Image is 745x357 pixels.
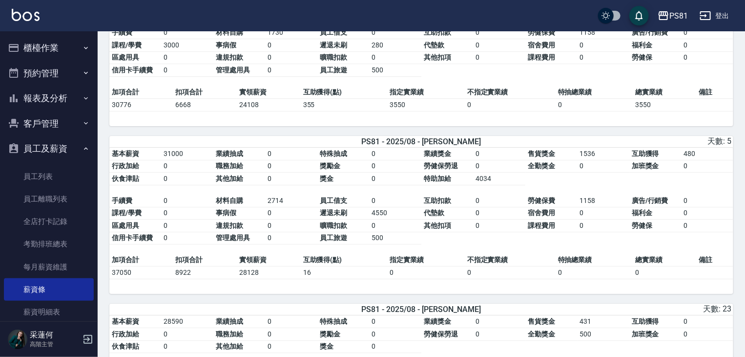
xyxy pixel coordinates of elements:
span: 手續費 [112,28,132,36]
td: 0 [266,340,318,353]
span: 職務加給 [216,162,243,170]
span: 代墊款 [424,41,444,49]
td: 0 [578,39,630,52]
td: 0 [370,315,422,328]
span: 業績抽成 [216,317,243,325]
td: 3550 [388,98,465,111]
td: 實領薪資 [237,254,301,267]
span: 互助扣款 [424,197,451,204]
td: 0 [162,232,214,245]
span: 售貨獎金 [528,317,555,325]
td: 3550 [633,98,697,111]
table: a dense table [109,148,733,254]
td: 0 [162,328,214,341]
span: 特助加給 [424,175,451,182]
td: 指定實業績 [388,254,465,267]
td: 16 [301,267,388,279]
button: 預約管理 [4,61,94,86]
span: 區處用具 [112,53,139,61]
td: 0 [266,232,318,245]
td: 431 [578,315,630,328]
td: 0 [370,173,422,185]
td: 0 [266,160,318,173]
td: 0 [162,207,214,220]
button: 報表及分析 [4,86,94,111]
div: 天數: 23 [527,304,731,314]
td: 500 [578,328,630,341]
td: 0 [266,173,318,185]
span: 其他加給 [216,175,243,182]
span: 全勤獎金 [528,162,555,170]
span: 違規扣款 [216,222,243,229]
span: 伙食津貼 [112,175,139,182]
td: 1730 [266,26,318,39]
span: 互助扣款 [424,28,451,36]
td: 指定實業績 [388,86,465,99]
td: 備註 [697,254,733,267]
span: 材料自購 [216,28,243,36]
span: 行政加給 [112,330,139,338]
span: 獎金 [320,342,333,350]
td: 0 [682,207,734,220]
td: 0 [633,267,697,279]
span: 基本薪資 [112,150,139,157]
td: 0 [578,207,630,220]
span: 行政加給 [112,162,139,170]
td: 0 [370,195,422,207]
span: 其他扣項 [424,222,451,229]
img: Logo [12,9,40,21]
span: 勞健保費 [528,28,555,36]
td: 0 [370,220,422,232]
td: 0 [474,220,526,232]
td: 0 [465,98,556,111]
td: 2714 [266,195,318,207]
td: 0 [682,315,734,328]
td: 0 [474,148,526,160]
td: 備註 [697,86,733,99]
div: PS81 [669,10,688,22]
td: 4550 [370,207,422,220]
span: 區處用具 [112,222,139,229]
td: 480 [682,148,734,160]
a: 考勤排班總表 [4,233,94,255]
span: 違規扣款 [216,53,243,61]
button: 員工及薪資 [4,136,94,161]
td: 500 [370,232,422,245]
span: 課程/學費 [112,41,142,49]
span: 代墊款 [424,209,444,217]
td: 0 [474,26,526,39]
td: 0 [682,328,734,341]
td: 31000 [162,148,214,160]
td: 28590 [162,315,214,328]
span: 其他加給 [216,342,243,350]
td: 特抽總業績 [556,254,633,267]
span: 加班獎金 [632,330,659,338]
td: 6668 [173,98,237,111]
span: 廣告/行銷費 [632,28,668,36]
span: PS81 - 2025/08 - [PERSON_NAME] [362,305,481,314]
td: 0 [162,26,214,39]
td: 不指定實業績 [465,86,556,99]
span: 宿舍費用 [528,209,555,217]
span: 售貨獎金 [528,150,555,157]
td: 0 [388,267,465,279]
td: 0 [370,328,422,341]
span: 勞健保勞退 [424,162,458,170]
span: 特殊抽成 [320,150,347,157]
td: 24108 [237,98,301,111]
a: 員工離職列表 [4,188,94,210]
td: 0 [370,160,422,173]
span: 課程/學費 [112,209,142,217]
img: Person [8,330,27,349]
span: 獎勵金 [320,162,340,170]
td: 0 [578,220,630,232]
span: 事病假 [216,209,236,217]
span: 員工旅遊 [320,234,347,242]
td: 0 [266,328,318,341]
span: 廣告/行銷費 [632,197,668,204]
span: 勞健保 [632,53,652,61]
td: 0 [266,51,318,64]
td: 37050 [109,267,173,279]
td: 3000 [162,39,214,52]
span: 業績獎金 [424,150,451,157]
